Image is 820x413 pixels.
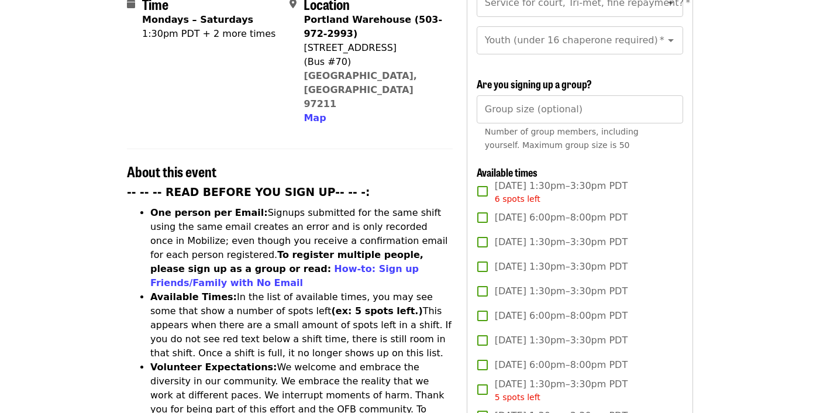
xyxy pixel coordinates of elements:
strong: Portland Warehouse (503-972-2993) [304,14,442,39]
strong: Available Times: [150,291,237,302]
span: [DATE] 1:30pm–3:30pm PDT [495,235,628,249]
button: Map [304,111,326,125]
div: (Bus #70) [304,55,443,69]
strong: To register multiple people, please sign up as a group or read: [150,249,423,274]
span: Available times [477,164,538,180]
li: Signups submitted for the same shift using the same email creates an error and is only recorded o... [150,206,453,290]
span: [DATE] 6:00pm–8:00pm PDT [495,358,628,372]
span: 5 spots left [495,393,540,402]
a: [GEOGRAPHIC_DATA], [GEOGRAPHIC_DATA] 97211 [304,70,417,109]
strong: (ex: 5 spots left.) [331,305,422,316]
strong: Mondays – Saturdays [142,14,253,25]
span: [DATE] 1:30pm–3:30pm PDT [495,260,628,274]
div: [STREET_ADDRESS] [304,41,443,55]
strong: Volunteer Expectations: [150,362,277,373]
span: [DATE] 6:00pm–8:00pm PDT [495,211,628,225]
span: 6 spots left [495,194,540,204]
span: [DATE] 1:30pm–3:30pm PDT [495,333,628,347]
span: Number of group members, including yourself. Maximum group size is 50 [485,127,639,150]
span: [DATE] 1:30pm–3:30pm PDT [495,377,628,404]
span: [DATE] 6:00pm–8:00pm PDT [495,309,628,323]
span: [DATE] 1:30pm–3:30pm PDT [495,179,628,205]
span: Are you signing up a group? [477,76,592,91]
a: How-to: Sign up Friends/Family with No Email [150,263,419,288]
span: Map [304,112,326,123]
li: In the list of available times, you may see some that show a number of spots left This appears wh... [150,290,453,360]
span: [DATE] 1:30pm–3:30pm PDT [495,284,628,298]
button: Open [663,32,679,49]
strong: -- -- -- READ BEFORE YOU SIGN UP-- -- -: [127,186,370,198]
div: 1:30pm PDT + 2 more times [142,27,275,41]
span: About this event [127,161,216,181]
strong: One person per Email: [150,207,268,218]
input: [object Object] [477,95,683,123]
